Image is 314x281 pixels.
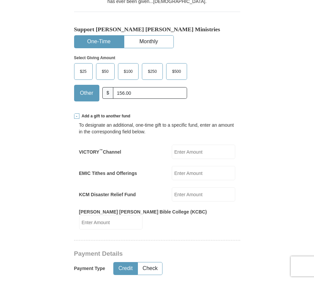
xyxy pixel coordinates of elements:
[79,149,121,155] label: VICTORY Channel
[172,187,235,202] input: Enter Amount
[102,87,114,99] span: $
[172,166,235,180] input: Enter Amount
[114,262,137,275] button: Credit
[74,266,105,271] h5: Payment Type
[79,170,137,177] label: EMIC Tithes and Offerings
[74,56,115,60] strong: Select Giving Amount
[79,209,207,215] label: [PERSON_NAME] [PERSON_NAME] Bible College (KCBC)
[172,145,235,159] input: Enter Amount
[77,67,90,76] span: $25
[121,67,136,76] span: $100
[99,148,103,152] sup: ™
[74,36,124,48] button: One-Time
[79,215,143,229] input: Enter Amount
[138,262,162,275] button: Check
[113,87,187,99] input: Other Amount
[145,67,160,76] span: $250
[124,36,173,48] button: Monthly
[74,250,244,258] h3: Payment Details
[74,26,240,33] h5: Support [PERSON_NAME] [PERSON_NAME] Ministries
[79,122,235,135] div: To designate an additional, one-time gift to a specific fund, enter an amount in the correspondin...
[169,67,184,76] span: $500
[99,67,112,76] span: $50
[79,113,131,119] span: Add a gift to another fund
[79,191,136,198] label: KCM Disaster Relief Fund
[77,88,97,98] span: Other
